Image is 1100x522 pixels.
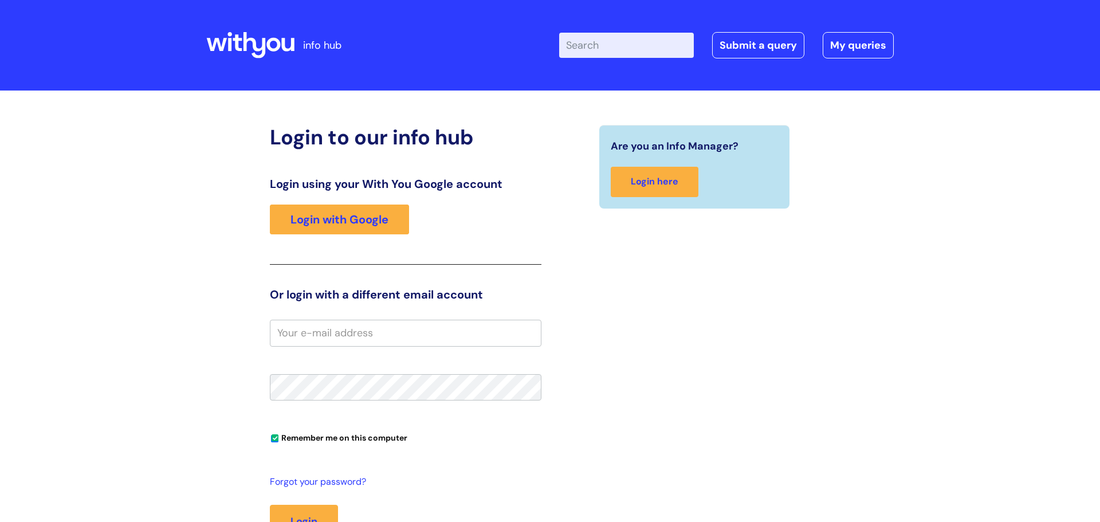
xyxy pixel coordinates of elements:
label: Remember me on this computer [270,430,407,443]
p: info hub [303,36,341,54]
div: You can uncheck this option if you're logging in from a shared device [270,428,541,446]
h3: Or login with a different email account [270,288,541,301]
h3: Login using your With You Google account [270,177,541,191]
h2: Login to our info hub [270,125,541,150]
span: Are you an Info Manager? [611,137,738,155]
a: Login here [611,167,698,197]
input: Your e-mail address [270,320,541,346]
input: Search [559,33,694,58]
a: Login with Google [270,205,409,234]
a: Submit a query [712,32,804,58]
a: Forgot your password? [270,474,536,490]
input: Remember me on this computer [271,435,278,442]
a: My queries [823,32,894,58]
